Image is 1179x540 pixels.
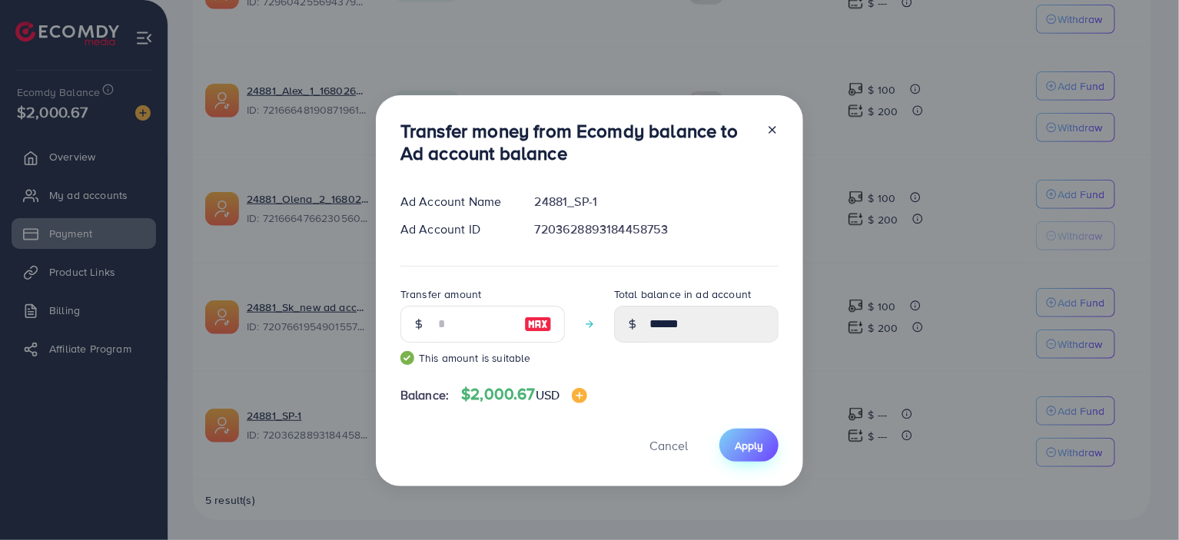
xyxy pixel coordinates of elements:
span: Apply [735,438,763,453]
div: 24881_SP-1 [523,193,791,210]
div: 7203628893184458753 [523,220,791,238]
span: USD [536,386,560,403]
label: Transfer amount [400,287,481,302]
span: Cancel [649,437,688,454]
button: Apply [719,429,779,462]
span: Balance: [400,386,449,404]
label: Total balance in ad account [614,287,751,302]
div: Ad Account Name [388,193,523,210]
img: image [572,388,587,403]
img: image [524,315,552,333]
h3: Transfer money from Ecomdy balance to Ad account balance [400,120,754,164]
small: This amount is suitable [400,350,565,366]
div: Ad Account ID [388,220,523,238]
button: Cancel [630,429,707,462]
img: guide [400,351,414,365]
iframe: Chat [1114,471,1167,528]
h4: $2,000.67 [461,385,587,404]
